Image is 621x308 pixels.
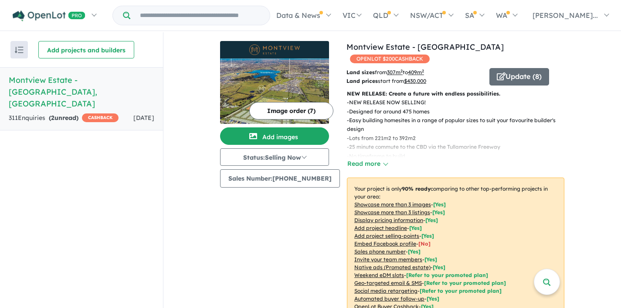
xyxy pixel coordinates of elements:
[408,248,421,255] span: [ Yes ]
[420,287,502,294] span: [Refer to your promoted plan]
[425,217,438,223] span: [ Yes ]
[354,280,422,286] u: Geo-targeted email & SMS
[51,114,54,122] span: 2
[424,280,506,286] span: [Refer to your promoted plan]
[403,69,424,75] span: to
[354,256,422,263] u: Invite your team members
[387,69,403,75] u: 307 m
[424,256,437,263] span: [ Yes ]
[354,217,423,223] u: Display pricing information
[406,272,488,278] span: [Refer to your promoted plan]
[346,69,375,75] b: Land sizes
[354,264,431,270] u: Native ads (Promoted estate)
[433,201,446,208] span: [ Yes ]
[347,152,571,161] p: - No timeframe to build
[346,77,483,86] p: start from
[533,11,598,20] span: [PERSON_NAME]...
[9,113,119,123] div: 311 Enquir ies
[220,127,329,145] button: Add images
[354,209,430,216] u: Showcase more than 3 listings
[489,68,549,86] button: Update (8)
[408,69,424,75] u: 409 m
[347,89,564,98] p: NEW RELEASE: Create a future with endless possibilities.
[347,159,388,169] button: Read more
[354,272,404,278] u: Weekend eDM slots
[400,68,403,73] sup: 2
[354,240,416,247] u: Embed Facebook profile
[347,134,571,143] p: - Lots from 221m2 to 392m2
[354,233,419,239] u: Add project selling-points
[409,225,422,231] span: [ Yes ]
[427,295,439,302] span: [Yes]
[133,114,154,122] span: [DATE]
[9,74,154,110] h5: Montview Estate - [GEOGRAPHIC_DATA] , [GEOGRAPHIC_DATA]
[421,233,434,239] span: [ Yes ]
[433,264,445,270] span: [Yes]
[354,201,431,208] u: Showcase more than 3 images
[38,41,134,58] button: Add projects and builders
[346,68,483,77] p: from
[49,114,78,122] strong: ( unread)
[13,10,85,21] img: Openlot PRO Logo White
[15,47,24,53] img: sort.svg
[347,98,571,107] p: - NEW RELEASE NOW SELLING!
[82,113,119,122] span: CASHBACK
[350,55,430,63] span: OPENLOT $ 200 CASHBACK
[404,78,426,84] u: $ 430,000
[132,6,268,25] input: Try estate name, suburb, builder or developer
[347,107,571,116] p: - Designed for around 475 homes
[418,240,431,247] span: [ No ]
[347,143,571,151] p: - 25 minute commute to the CBD via the Tullamarine Freeway
[346,42,504,52] a: Montview Estate - [GEOGRAPHIC_DATA]
[402,185,431,192] b: 90 % ready
[354,225,407,231] u: Add project headline
[354,295,424,302] u: Automated buyer follow-up
[422,68,424,73] sup: 2
[220,41,329,124] a: Montview Estate - Craigieburn LogoMontview Estate - Craigieburn
[347,116,571,134] p: - Easy building homesites in a range of popular sizes to suit your favourite builder's design
[220,169,340,188] button: Sales Number:[PHONE_NUMBER]
[220,148,329,166] button: Status:Selling Now
[354,287,417,294] u: Social media retargeting
[224,44,326,55] img: Montview Estate - Craigieburn Logo
[432,209,445,216] span: [ Yes ]
[220,58,329,124] img: Montview Estate - Craigieburn
[249,102,333,120] button: Image order (7)
[346,78,378,84] b: Land prices
[354,248,406,255] u: Sales phone number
